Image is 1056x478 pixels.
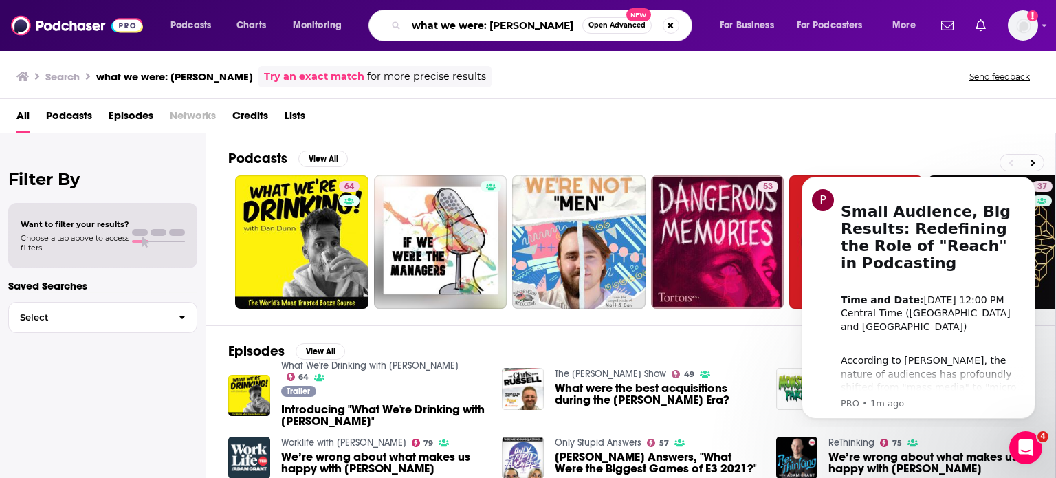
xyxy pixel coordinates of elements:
[228,150,287,167] h2: Podcasts
[763,180,773,194] span: 53
[228,150,348,167] a: PodcastsView All
[965,71,1034,83] button: Send feedback
[555,437,641,448] a: Only Stupid Answers
[161,14,229,36] button: open menu
[281,451,486,475] span: We’re wrong about what makes us happy with [PERSON_NAME]
[228,14,274,36] a: Charts
[281,451,486,475] a: We’re wrong about what makes us happy with Dan Gilbert
[21,219,129,229] span: Want to filter your results?
[339,181,360,192] a: 64
[298,151,348,167] button: View All
[892,440,902,446] span: 75
[367,69,486,85] span: for more precise results
[659,440,669,446] span: 57
[412,439,434,447] a: 79
[880,439,902,447] a: 75
[1037,431,1048,442] span: 4
[170,105,216,133] span: Networks
[555,451,760,475] a: Dan Casey Answers, "What Were the Biggest Games of E3 2021?"
[502,368,544,410] img: What were the best acquisitions during the Dan Snyder Era?
[588,22,646,29] span: Open Advanced
[555,382,760,406] span: What were the best acquisitions during the [PERSON_NAME] Era?
[936,14,959,37] a: Show notifications dropdown
[287,387,310,395] span: Trailer
[283,14,360,36] button: open menu
[1027,10,1038,21] svg: Add a profile image
[758,181,778,192] a: 53
[8,302,197,333] button: Select
[8,279,197,292] p: Saved Searches
[281,404,486,427] a: Introducing "What We're Drinking with Dan Dunn"
[228,343,285,360] h2: Episodes
[1008,10,1038,41] img: User Profile
[651,175,784,309] a: 53
[720,16,774,35] span: For Business
[285,105,305,133] a: Lists
[9,313,168,322] span: Select
[672,370,694,378] a: 49
[776,368,818,410] img: WHAT WE'RE WATCHING!!! With DAN BRERETON!
[555,382,760,406] a: What were the best acquisitions during the Dan Snyder Era?
[296,343,345,360] button: View All
[16,105,30,133] a: All
[45,70,80,83] h3: Search
[828,437,874,448] a: ReThinking
[264,69,364,85] a: Try an exact match
[281,437,406,448] a: Worklife with Adam Grant
[1009,431,1042,464] iframe: Intercom live chat
[382,10,705,41] div: Search podcasts, credits, & more...
[892,16,916,35] span: More
[11,12,143,39] img: Podchaser - Follow, Share and Rate Podcasts
[170,16,211,35] span: Podcasts
[406,14,582,36] input: Search podcasts, credits, & more...
[626,8,651,21] span: New
[883,14,933,36] button: open menu
[1008,10,1038,41] span: Logged in as gbrussel
[293,16,342,35] span: Monitoring
[970,14,991,37] a: Show notifications dropdown
[8,169,197,189] h2: Filter By
[423,440,433,446] span: 79
[281,404,486,427] span: Introducing "What We're Drinking with [PERSON_NAME]"
[781,164,1056,427] iframe: Intercom notifications message
[46,105,92,133] a: Podcasts
[281,360,459,371] a: What We're Drinking with Dan Dunn
[21,233,129,252] span: Choose a tab above to access filters.
[710,14,791,36] button: open menu
[788,14,883,36] button: open menu
[96,70,253,83] h3: what we were: [PERSON_NAME]
[828,451,1033,475] a: We’re wrong about what makes us happy with Dan Gilbert
[287,373,309,381] a: 64
[582,17,652,34] button: Open AdvancedNew
[555,451,760,475] span: [PERSON_NAME] Answers, "What Were the Biggest Games of E3 2021?"
[228,343,345,360] a: EpisodesView All
[109,105,153,133] a: Episodes
[232,105,268,133] a: Credits
[647,439,669,447] a: 57
[1008,10,1038,41] button: Show profile menu
[684,371,694,378] span: 49
[828,451,1033,475] span: We’re wrong about what makes us happy with [PERSON_NAME]
[235,175,368,309] a: 64
[298,374,309,380] span: 64
[344,180,354,194] span: 64
[555,368,666,380] a: The Chris Russell Show
[236,16,266,35] span: Charts
[228,375,270,417] a: Introducing "What We're Drinking with Dan Dunn"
